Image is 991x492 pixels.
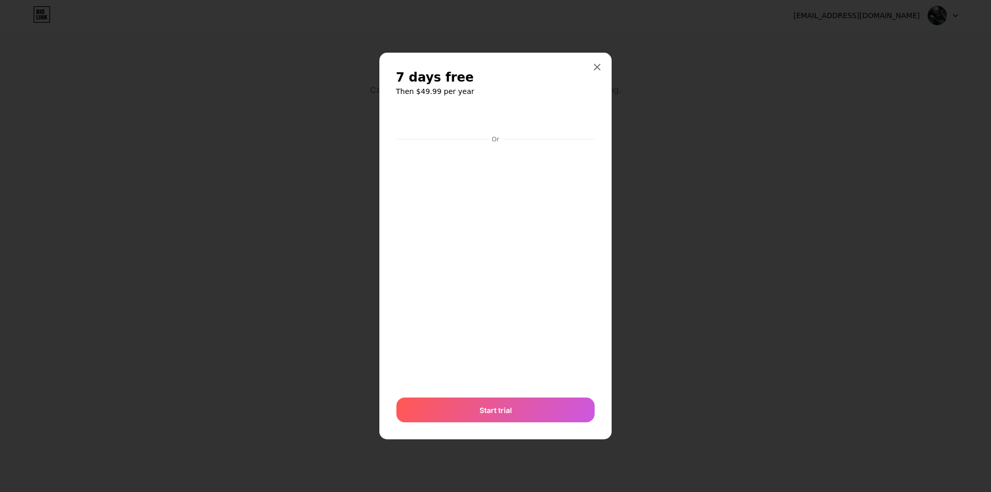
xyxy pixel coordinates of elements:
[396,86,595,97] h6: Then $49.99 per year
[394,145,597,388] iframe: Bảo mật khung nhập liệu thanh toán
[396,107,595,132] iframe: Bảo mật khung nút thanh toán
[479,405,512,416] span: Start trial
[396,69,474,86] span: 7 days free
[490,135,501,144] div: Or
